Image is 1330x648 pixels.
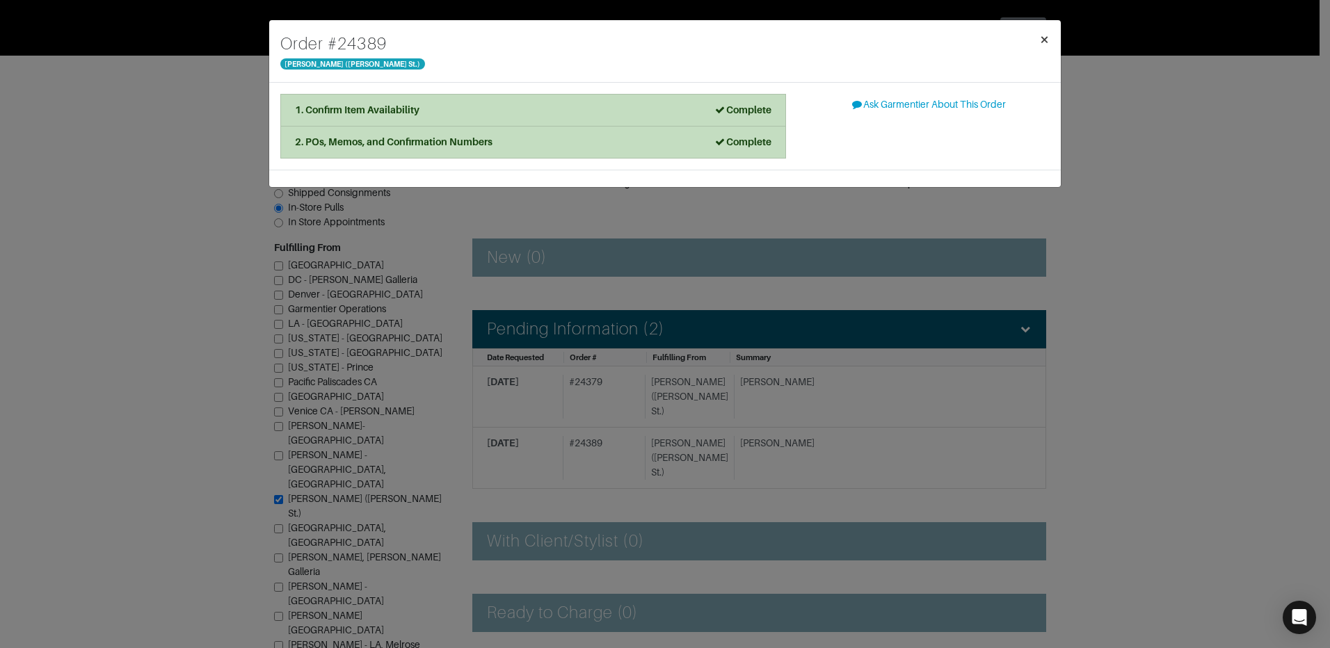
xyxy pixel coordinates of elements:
[280,31,425,56] h4: Order # 24389
[1028,20,1061,59] button: Close
[714,136,771,147] strong: Complete
[807,94,1050,115] button: Ask Garmentier About This Order
[280,58,425,70] span: [PERSON_NAME] ([PERSON_NAME] St.)
[1039,30,1050,49] span: ×
[295,136,492,147] strong: 2. POs, Memos, and Confirmation Numbers
[295,104,419,115] strong: 1. Confirm Item Availability
[1283,601,1316,634] div: Open Intercom Messenger
[714,104,771,115] strong: Complete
